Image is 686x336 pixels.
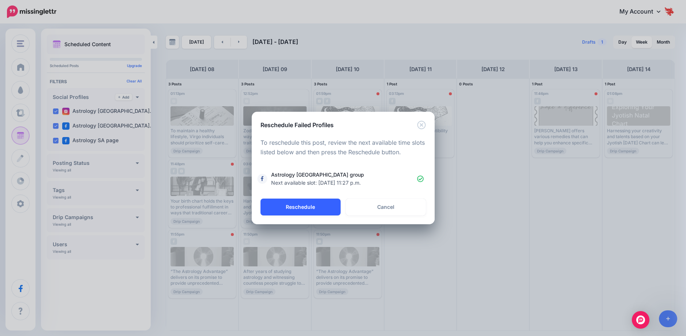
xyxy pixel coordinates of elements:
[260,121,334,129] h5: Reschedule Failed Profiles
[271,171,417,187] span: Astrology [GEOGRAPHIC_DATA] group
[632,311,649,329] div: Open Intercom Messenger
[259,171,427,187] a: Astrology [GEOGRAPHIC_DATA] group Next available slot: [DATE] 11:27 p.m.
[346,199,426,215] a: Cancel
[260,138,426,157] p: To reschedule this post, review the next available time slots listed below and then press the Res...
[271,180,361,186] span: Next available slot: [DATE] 11:27 p.m.
[260,199,341,215] button: Reschedule
[417,121,426,130] button: Close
